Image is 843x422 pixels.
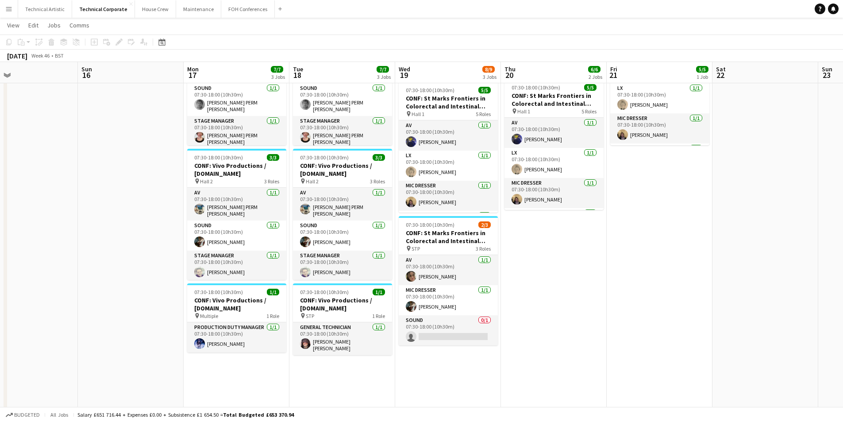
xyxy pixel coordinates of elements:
span: Budgeted [14,412,40,418]
app-card-role: AV1/107:30-18:00 (10h30m)[PERSON_NAME] PERM [PERSON_NAME] [187,188,286,221]
div: Salary £651 716.44 + Expenses £0.00 + Subsistence £1 654.50 = [77,411,294,418]
app-job-card: 07:30-18:00 (10h30m)1/1CONF: Vivo Productions / [DOMAIN_NAME] STP1 RoleGeneral Technician1/107:30... [293,283,392,355]
app-card-role: LX1/107:30-18:00 (10h30m)[PERSON_NAME] [610,83,709,113]
app-card-role: Mic Dresser1/107:30-18:00 (10h30m)[PERSON_NAME] [399,181,498,211]
app-job-card: 07:30-18:00 (10h30m)5/5CONF: St Marks Frontiers in Colorectal and Intestinal Disease Hall 15 Role... [504,79,604,210]
span: 8/9 [482,66,495,73]
app-card-role: Sound1/107:30-18:00 (10h30m)[PERSON_NAME] [187,221,286,251]
app-card-role: AV1/107:30-18:00 (10h30m)[PERSON_NAME] [504,118,604,148]
button: Technical Artistic [18,0,72,18]
span: Mon [187,65,199,73]
button: Maintenance [176,0,221,18]
span: 3 Roles [476,245,491,252]
div: 2 Jobs [589,74,602,80]
span: 07:30-18:00 (10h30m) [300,154,349,161]
span: 3/3 [373,154,385,161]
span: Edit [28,21,38,29]
span: 21 [609,70,617,80]
a: Jobs [44,19,64,31]
app-card-role: AV1/107:30-18:00 (10h30m)[PERSON_NAME] [399,255,498,285]
app-card-role: LX1/107:30-18:00 (10h30m)[PERSON_NAME] [399,151,498,181]
span: 5/5 [584,84,597,91]
span: Hall 2 [306,178,319,185]
span: Thu [504,65,516,73]
span: STP [306,313,314,319]
app-card-role: Sound1/107:30-18:00 (10h30m)[PERSON_NAME] PERM [PERSON_NAME] [293,83,392,116]
span: All jobs [49,411,70,418]
span: Tue [293,65,303,73]
div: [DATE] [7,51,27,60]
span: Comms [69,21,89,29]
h3: CONF: Vivo Productions / [DOMAIN_NAME] [187,296,286,312]
span: Hall 1 [412,111,424,117]
span: Sat [716,65,726,73]
app-card-role: AV1/107:30-18:00 (10h30m)[PERSON_NAME] PERM [PERSON_NAME] [293,188,392,221]
div: 3 Jobs [483,74,497,80]
button: FOH Conferences [221,0,275,18]
h3: CONF: St Marks Frontiers in Colorectal and Intestinal Disease [399,94,498,110]
span: Multiple [200,313,218,319]
app-job-card: 07:30-18:00 (10h30m)3/3CONF: Vivo Productions / [DOMAIN_NAME] Hall 23 RolesAV1/107:30-18:00 (10h3... [293,149,392,280]
span: Wed [399,65,410,73]
app-card-role: Mic Dresser1/107:30-18:00 (10h30m)[PERSON_NAME] [399,285,498,315]
app-job-card: 07:30-18:00 (10h30m)3/3CONF: Vivo Productions / [DOMAIN_NAME] Hall 23 RolesAV1/107:30-18:00 (10h3... [187,149,286,280]
button: Budgeted [4,410,41,420]
app-card-role: General Technician1/107:30-18:00 (10h30m)[PERSON_NAME] [PERSON_NAME] [293,322,392,355]
span: 07:30-18:00 (10h30m) [300,289,349,295]
span: 07:30-18:00 (10h30m) [406,87,454,93]
span: STP [412,245,420,252]
h3: CONF: Vivo Productions / [DOMAIN_NAME] [293,296,392,312]
app-card-role: AV1/107:30-18:00 (10h30m)[PERSON_NAME] [399,120,498,151]
span: 5/5 [696,66,708,73]
span: Fri [610,65,617,73]
app-card-role: Sound0/107:30-18:00 (10h30m) [399,315,498,345]
span: 23 [820,70,832,80]
span: 3 Roles [264,178,279,185]
span: 7/7 [377,66,389,73]
app-job-card: 07:30-18:00 (10h30m)2/3CONF: St Marks Frontiers in Colorectal and Intestinal Disease STP3 RolesAV... [399,216,498,345]
span: Hall 1 [517,108,530,115]
a: View [4,19,23,31]
div: 3 Jobs [377,74,391,80]
span: 5 Roles [476,111,491,117]
span: Hall 2 [200,178,213,185]
app-card-role: Stage Manager1/107:30-18:00 (10h30m)[PERSON_NAME] PERM [PERSON_NAME] [187,116,286,149]
app-card-role: Mic Dresser1/107:30-18:00 (10h30m)[PERSON_NAME] [610,113,709,143]
app-job-card: 07:30-18:00 (10h30m)1/1CONF: Vivo Productions / [DOMAIN_NAME] Multiple1 RoleProduction Duty Manag... [187,283,286,352]
span: 7/7 [271,66,283,73]
app-card-role: Sound1/107:30-18:00 (10h30m)[PERSON_NAME] [293,221,392,251]
div: 3 Jobs [271,74,285,80]
span: 1/1 [373,289,385,295]
span: 19 [397,70,410,80]
app-card-role: Sound1/107:30-18:00 (10h30m)[PERSON_NAME] PERM [PERSON_NAME] [187,83,286,116]
app-card-role: Sound1/1 [610,143,709,174]
h3: CONF: Vivo Productions / [DOMAIN_NAME] [293,162,392,178]
span: Sun [81,65,92,73]
span: 17 [186,70,199,80]
span: Total Budgeted £653 370.94 [223,411,294,418]
app-card-role: Stage Manager1/107:30-18:00 (10h30m)[PERSON_NAME] PERM [PERSON_NAME] [293,116,392,149]
span: 5 Roles [581,108,597,115]
app-card-role: Sound1/1 [504,208,604,238]
a: Comms [66,19,93,31]
span: 1 Role [372,313,385,319]
app-job-card: 07:30-18:00 (10h30m)5/5CONF: St Marks Frontiers in Colorectal and Intestinal Disease Hall 15 Role... [399,81,498,213]
h3: CONF: St Marks Frontiers in Colorectal and Intestinal Disease [399,229,498,245]
app-card-role: Stage Manager1/107:30-18:00 (10h30m)[PERSON_NAME] [293,251,392,281]
span: 1 Role [266,313,279,319]
span: 2/3 [478,221,491,228]
span: 07:30-18:00 (10h30m) [194,289,243,295]
a: Edit [25,19,42,31]
span: 07:30-18:00 (10h30m) [194,154,243,161]
app-card-role: Stage Manager1/107:30-18:00 (10h30m)[PERSON_NAME] [187,251,286,281]
app-card-role: Production Duty Manager1/107:30-18:00 (10h30m)[PERSON_NAME] [187,322,286,352]
button: Technical Corporate [72,0,135,18]
app-card-role: Sound1/1 [399,211,498,241]
span: Jobs [47,21,61,29]
span: 1/1 [267,289,279,295]
span: 5/5 [478,87,491,93]
span: 07:30-18:00 (10h30m) [512,84,560,91]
